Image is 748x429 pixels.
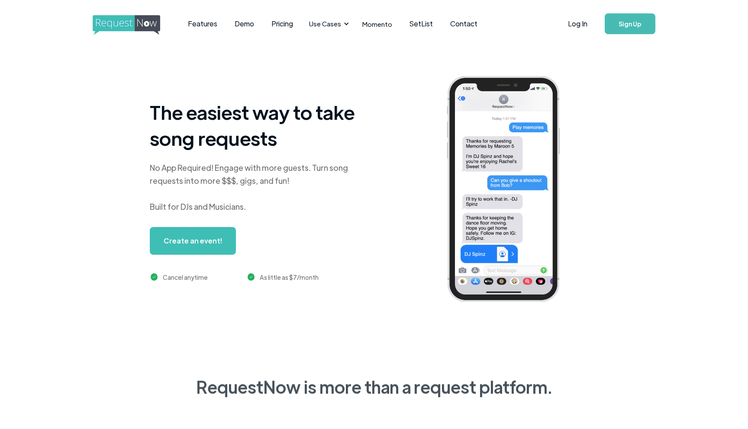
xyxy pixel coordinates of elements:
[401,10,442,37] a: SetList
[150,227,236,255] a: Create an event!
[309,19,341,29] div: Use Cases
[605,13,655,34] a: Sign Up
[354,11,401,37] a: Momento
[559,9,596,39] a: Log In
[248,273,255,281] img: green checkmark
[179,10,226,37] a: Features
[163,272,208,282] div: Cancel anytime
[93,15,158,32] a: home
[93,15,176,35] img: requestnow logo
[226,10,263,37] a: Demo
[260,272,319,282] div: As little as $7/month
[304,10,351,37] div: Use Cases
[150,99,366,151] h1: The easiest way to take song requests
[437,70,583,311] img: iphone screenshot
[151,273,158,281] img: green checkmark
[263,10,302,37] a: Pricing
[442,10,486,37] a: Contact
[150,161,366,213] div: No App Required! Engage with more guests. Turn song requests into more $$$, gigs, and fun! Built ...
